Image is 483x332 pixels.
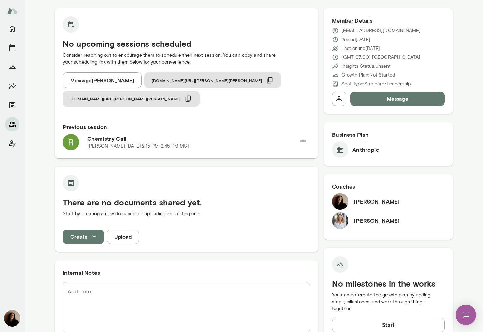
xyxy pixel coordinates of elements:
[5,41,19,55] button: Sessions
[341,54,420,61] p: (GMT-07:00) [GEOGRAPHIC_DATA]
[5,79,19,93] button: Insights
[5,60,19,74] button: Growth Plan
[63,268,310,277] h6: Internal Notes
[63,52,310,66] p: Consider reaching out to encourage them to schedule their next session. You can copy and share yo...
[152,78,262,83] span: [DOMAIN_NAME][URL][PERSON_NAME][PERSON_NAME]
[5,98,19,112] button: Documents
[341,63,391,70] p: Insights Status: Unsent
[63,72,142,88] button: Message[PERSON_NAME]
[332,193,348,210] img: Fiona Nodar
[341,27,421,34] p: [EMAIL_ADDRESS][DOMAIN_NAME]
[63,197,310,208] h5: There are no documents shared yet.
[352,146,379,154] h6: Anthropic
[70,96,180,101] span: [DOMAIN_NAME][URL][PERSON_NAME][PERSON_NAME]
[5,22,19,36] button: Home
[87,143,190,150] p: [PERSON_NAME] · [DATE] · 2:15 PM-2:45 PM MST
[87,135,296,143] h6: Chemistry Call
[63,230,104,244] button: Create
[332,278,445,289] h5: No milestones in the works
[354,217,400,225] h6: [PERSON_NAME]
[63,123,310,131] h6: Previous session
[354,197,400,206] h6: [PERSON_NAME]
[107,230,139,244] button: Upload
[341,36,370,43] p: Joined [DATE]
[63,38,310,49] h5: No upcoming sessions scheduled
[332,130,445,139] h6: Business Plan
[341,45,380,52] p: Last online [DATE]
[332,292,445,312] p: You can co-create the growth plan by adding steps, milestones, and work through things together.
[63,210,310,217] p: Start by creating a new document or uploading an existing one.
[332,212,348,229] img: Jennifer Palazzo
[332,182,445,191] h6: Coaches
[332,318,445,332] button: Start
[4,310,20,327] img: Fiona Nodar
[332,16,445,25] h6: Member Details
[144,72,281,88] button: [DOMAIN_NAME][URL][PERSON_NAME][PERSON_NAME]
[7,4,18,17] img: Mento
[5,137,19,150] button: Client app
[341,72,395,79] p: Growth Plan: Not Started
[341,81,411,87] p: Seat Type: Standard/Leadership
[63,91,200,107] button: [DOMAIN_NAME][URL][PERSON_NAME][PERSON_NAME]
[5,117,19,131] button: Members
[350,92,445,106] button: Message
